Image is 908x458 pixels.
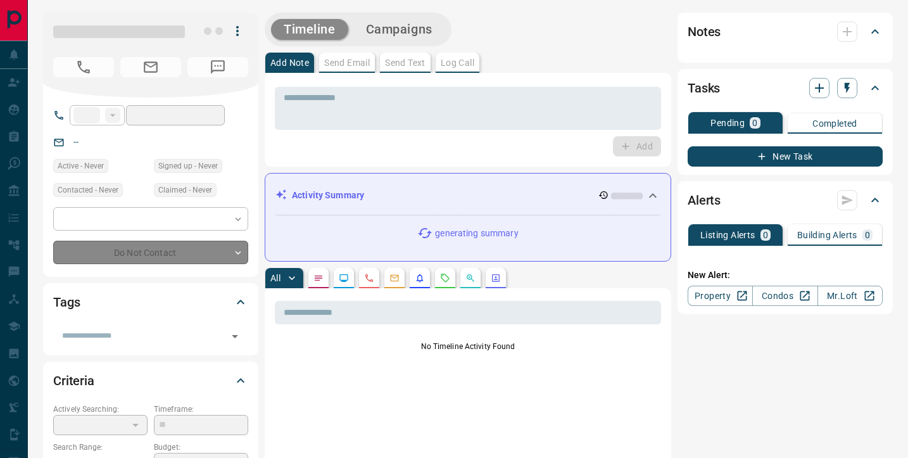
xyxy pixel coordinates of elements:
p: Pending [710,118,745,127]
p: Listing Alerts [700,231,755,239]
svg: Lead Browsing Activity [339,273,349,283]
a: Condos [752,286,817,306]
span: Active - Never [58,160,104,172]
div: Criteria [53,366,248,396]
span: Claimed - Never [158,184,212,196]
div: Notes [688,16,883,47]
p: Activity Summary [292,189,364,202]
p: Completed [812,119,857,128]
span: No Number [187,57,248,77]
svg: Agent Actions [491,273,501,283]
p: Building Alerts [797,231,857,239]
svg: Requests [440,273,450,283]
h2: Alerts [688,190,721,210]
p: Timeframe: [154,404,248,415]
div: Alerts [688,185,883,215]
p: Budget: [154,442,248,453]
p: Add Note [270,58,309,67]
div: Tags [53,287,248,317]
svg: Opportunities [465,273,476,283]
p: 0 [763,231,768,239]
svg: Notes [313,273,324,283]
div: Activity Summary [275,184,660,207]
p: 0 [752,118,757,127]
button: Campaigns [353,19,445,40]
p: Search Range: [53,442,148,453]
button: Timeline [271,19,348,40]
h2: Tags [53,292,80,312]
p: Actively Searching: [53,404,148,415]
svg: Calls [364,273,374,283]
p: New Alert: [688,269,883,282]
span: No Email [120,57,181,77]
h2: Criteria [53,371,94,391]
p: No Timeline Activity Found [275,341,661,352]
a: Property [688,286,753,306]
svg: Listing Alerts [415,273,425,283]
p: generating summary [435,227,518,240]
svg: Emails [389,273,400,283]
button: Open [226,328,244,345]
span: Contacted - Never [58,184,118,196]
div: Tasks [688,73,883,103]
div: Do Not Contact [53,241,248,264]
span: Signed up - Never [158,160,218,172]
span: No Number [53,57,114,77]
a: Mr.Loft [817,286,883,306]
a: -- [73,137,79,147]
button: New Task [688,146,883,167]
p: All [270,274,281,283]
h2: Tasks [688,78,720,98]
p: 0 [865,231,870,239]
h2: Notes [688,22,721,42]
